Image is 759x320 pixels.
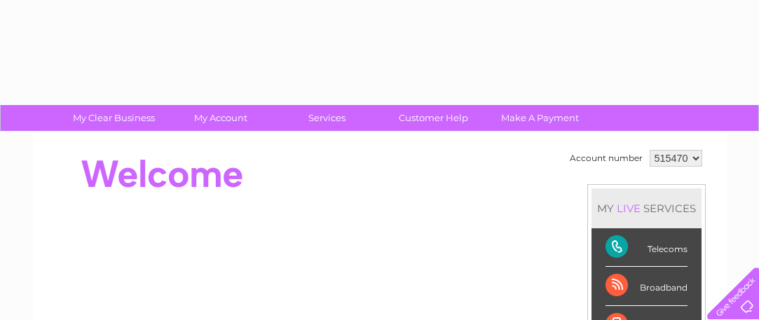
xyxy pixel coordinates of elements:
[606,267,688,305] div: Broadband
[592,188,702,228] div: MY SERVICES
[163,105,278,131] a: My Account
[376,105,491,131] a: Customer Help
[56,105,172,131] a: My Clear Business
[269,105,385,131] a: Services
[606,228,688,267] div: Telecoms
[614,202,643,215] div: LIVE
[482,105,598,131] a: Make A Payment
[566,146,646,170] td: Account number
